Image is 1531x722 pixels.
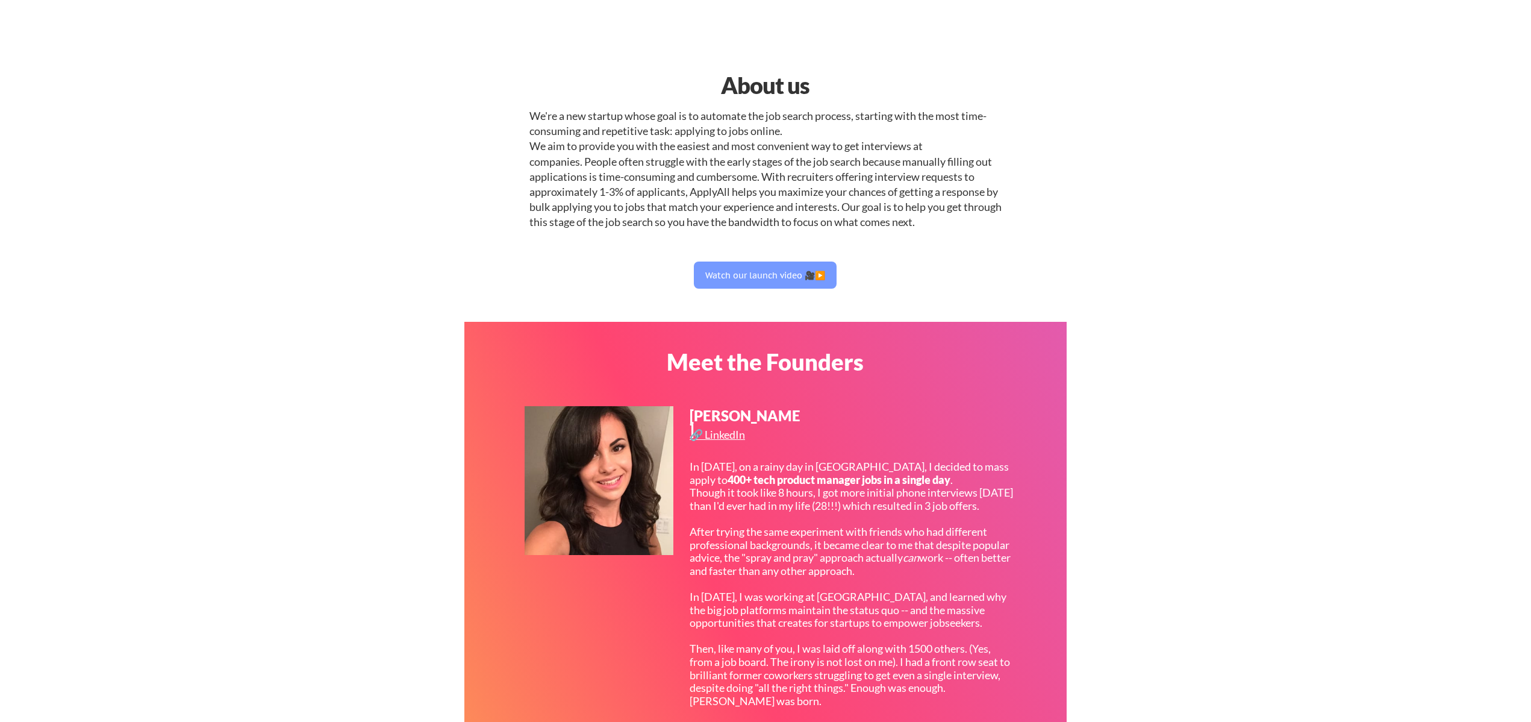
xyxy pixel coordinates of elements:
a: 🔗 LinkedIn [690,429,748,444]
div: We're a new startup whose goal is to automate the job search process, starting with the most time... [529,108,1002,230]
em: can [903,551,919,564]
div: About us [611,68,920,102]
div: 🔗 LinkedIn [690,429,748,440]
strong: 400+ tech product manager jobs in a single day [728,473,950,486]
button: Watch our launch video 🎥▶️ [694,262,837,289]
div: [PERSON_NAME] [690,409,802,438]
div: Meet the Founders [611,350,920,373]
